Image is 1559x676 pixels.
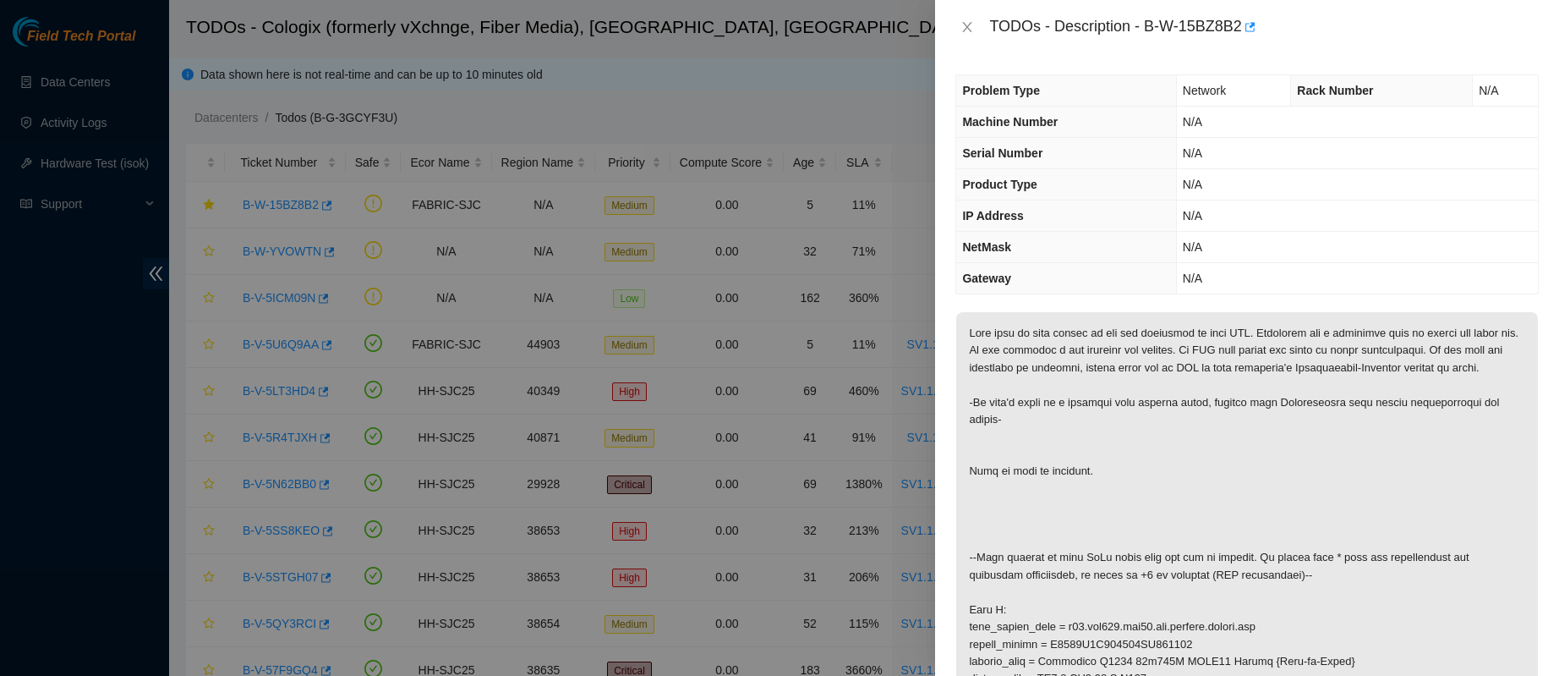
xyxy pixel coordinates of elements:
span: Problem Type [962,84,1040,97]
span: Machine Number [962,115,1058,129]
span: NetMask [962,240,1011,254]
span: N/A [1183,115,1202,129]
span: N/A [1479,84,1498,97]
span: N/A [1183,272,1202,285]
span: N/A [1183,209,1202,223]
span: IP Address [962,209,1023,223]
span: Network [1183,84,1226,97]
span: Serial Number [962,146,1042,160]
div: TODOs - Description - B-W-15BZ8B2 [989,14,1539,41]
span: Rack Number [1297,84,1373,97]
span: Gateway [962,272,1011,285]
span: N/A [1183,240,1202,254]
span: N/A [1183,178,1202,191]
span: Product Type [962,178,1037,191]
button: Close [955,19,979,36]
span: close [960,20,974,34]
span: N/A [1183,146,1202,160]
